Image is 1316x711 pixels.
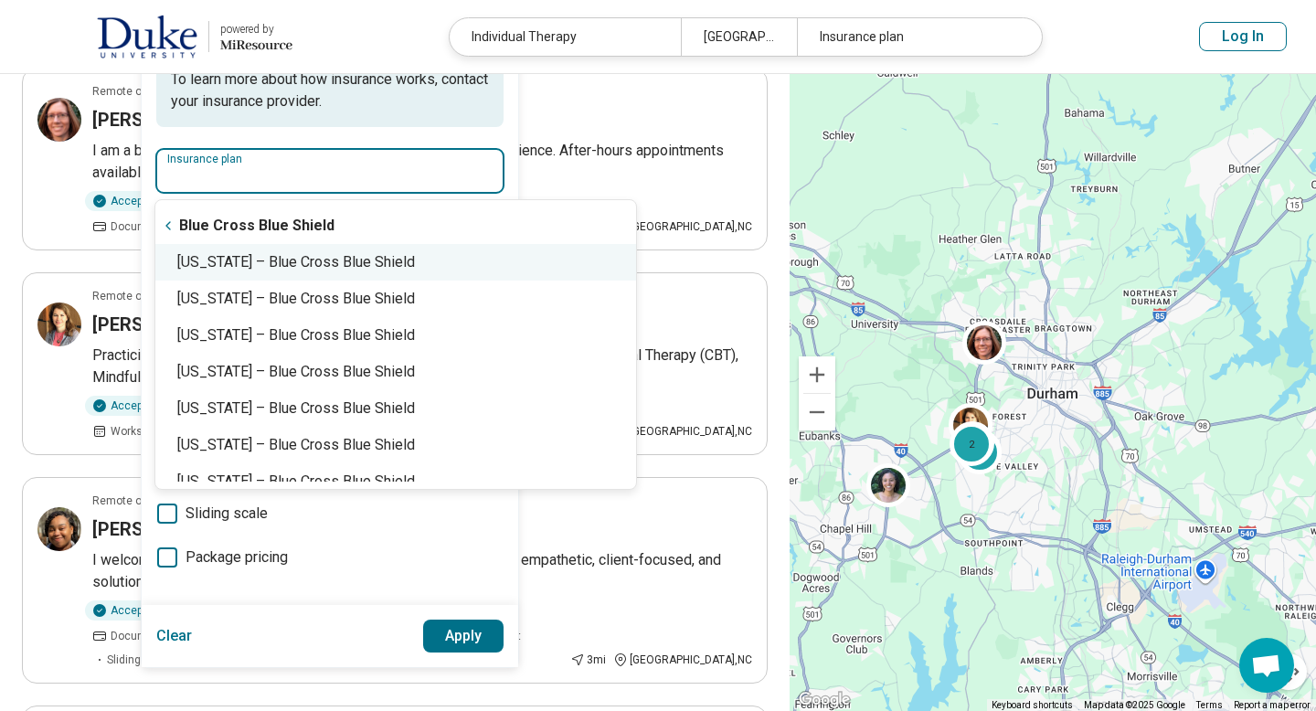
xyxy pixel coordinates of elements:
[1234,700,1311,710] a: Report a map error
[1196,700,1223,710] a: Terms (opens in new tab)
[155,281,636,317] div: [US_STATE] – Blue Cross Blue Shield
[155,354,636,390] div: [US_STATE] – Blue Cross Blue Shield
[423,620,504,653] button: Apply
[799,394,835,430] button: Zoom out
[167,154,493,164] label: Insurance plan
[92,493,195,509] p: Remote or In-person
[186,503,268,525] span: Sliding scale
[799,356,835,393] button: Zoom in
[97,15,197,58] img: Duke University
[92,140,752,184] p: I am a board certified [MEDICAL_DATA] and have a PhD in Neuroscience. After-hours appointments av...
[450,18,681,56] div: Individual Therapy
[107,652,172,668] span: Sliding scale
[681,18,797,56] div: [GEOGRAPHIC_DATA], [GEOGRAPHIC_DATA]
[797,18,1028,56] div: Insurance plan
[92,107,236,133] h3: [PERSON_NAME]
[92,516,236,542] h3: [PERSON_NAME]
[1239,638,1294,693] div: Open chat
[613,423,752,440] div: [GEOGRAPHIC_DATA] , NC
[111,628,318,644] span: Documentation provided for patient filling
[1199,22,1287,51] button: Log In
[220,21,292,37] div: powered by
[111,218,318,235] span: Documentation provided for patient filling
[570,652,606,668] div: 3 mi
[1084,700,1185,710] span: Map data ©2025 Google
[950,422,993,466] div: 2
[92,345,752,388] p: Practicing since [DATE]. Experienced [MEDICAL_DATA]. Skilled in Cognitive Behavioral Therapy (CBT...
[155,207,636,482] div: Suggestions
[111,423,207,440] span: Works Tue, Wed, Fri
[155,244,636,281] div: [US_STATE] – Blue Cross Blue Shield
[85,191,210,211] div: Accepting clients
[155,207,636,244] div: Blue Cross Blue Shield
[156,620,193,653] button: Clear
[155,463,636,500] div: [US_STATE] – Blue Cross Blue Shield
[155,317,636,354] div: [US_STATE] – Blue Cross Blue Shield
[613,652,752,668] div: [GEOGRAPHIC_DATA] , NC
[171,69,489,112] p: To learn more about how insurance works, contact your insurance provider.
[92,288,195,304] p: Remote or In-person
[186,547,288,568] span: Package pricing
[155,390,636,427] div: [US_STATE] – Blue Cross Blue Shield
[155,427,636,463] div: [US_STATE] – Blue Cross Blue Shield
[92,83,195,100] p: Remote or In-person
[92,549,752,593] p: I welcome and affirm clients of all identities and backgrounds. I am empathetic, client-focused, ...
[85,396,210,416] div: Accepting clients
[92,312,236,337] h3: [PERSON_NAME]
[85,600,210,621] div: Accepting clients
[613,218,752,235] div: [GEOGRAPHIC_DATA] , NC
